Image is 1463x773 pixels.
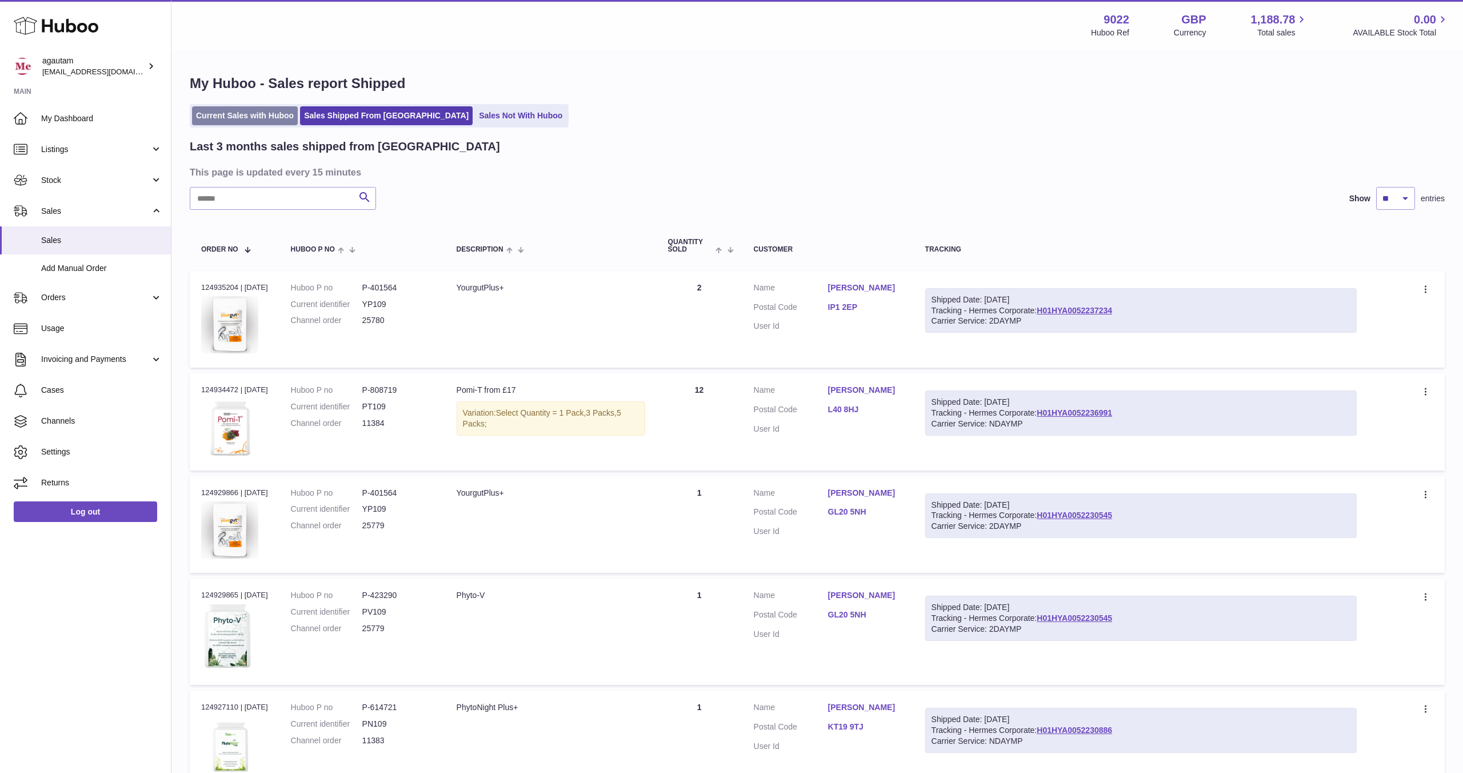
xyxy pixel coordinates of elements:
div: YourgutPlus+ [457,282,645,293]
dt: Current identifier [291,607,362,617]
dt: Name [754,385,828,399]
span: Total sales [1257,27,1308,38]
dt: Channel order [291,623,362,634]
dd: P-614721 [362,702,434,713]
dd: 11384 [362,418,434,429]
div: 124935204 | [DATE] [201,282,268,293]
dt: Postal Code [754,609,828,623]
a: [PERSON_NAME] [828,385,902,396]
a: H01HYA0052230886 [1037,726,1112,735]
div: Tracking - Hermes Corporate: [925,288,1357,333]
div: 124929865 | [DATE] [201,590,268,600]
div: Huboo Ref [1091,27,1129,38]
dd: PN109 [362,719,434,730]
dd: P-401564 [362,282,434,293]
span: Returns [41,477,162,488]
dd: 25780 [362,315,434,326]
a: Current Sales with Huboo [192,106,298,125]
a: [PERSON_NAME] [828,702,902,713]
dt: Huboo P no [291,702,362,713]
dt: Channel order [291,735,362,746]
dd: P-401564 [362,488,434,499]
dt: Postal Code [754,302,828,316]
a: [PERSON_NAME] [828,488,902,499]
dt: Current identifier [291,401,362,412]
dt: Huboo P no [291,590,362,601]
dt: Huboo P no [291,282,362,293]
dt: User Id [754,526,828,537]
a: H01HYA0052236991 [1037,408,1112,417]
td: 12 [657,373,742,470]
span: 1,188.78 [1251,12,1296,27]
div: Tracking - Hermes Corporate: [925,391,1357,436]
dt: Current identifier [291,504,362,515]
span: Invoicing and Payments [41,354,150,365]
label: Show [1349,193,1370,204]
span: Quantity Sold [668,238,713,253]
span: Channels [41,416,162,427]
div: Currency [1174,27,1206,38]
a: GL20 5NH [828,507,902,517]
dd: P-423290 [362,590,434,601]
span: Select Quantity = 1 Pack,3 Packs,5 Packs; [463,408,621,428]
span: Add Manual Order [41,263,162,274]
img: PTVLWebsiteFront.jpg [201,399,258,456]
span: Description [457,246,503,253]
div: agautam [42,55,145,77]
dt: Channel order [291,315,362,326]
dt: Postal Code [754,404,828,418]
span: Stock [41,175,150,186]
div: Carrier Service: 2DAYMP [932,316,1350,326]
span: Listings [41,144,150,155]
span: entries [1421,193,1445,204]
div: Carrier Service: NDAYMP [932,736,1350,747]
a: KT19 9TJ [828,722,902,732]
dt: Name [754,702,828,716]
a: H01HYA0052230545 [1037,511,1112,520]
div: YourgutPlus+ [457,488,645,499]
dt: Name [754,488,828,501]
strong: 9022 [1104,12,1129,27]
a: 1,188.78 Total sales [1251,12,1309,38]
dt: Postal Code [754,722,828,735]
img: NewAMZhappyfamily.jpg [201,501,258,559]
div: 124927110 | [DATE] [201,702,268,712]
div: Variation: [457,401,645,436]
div: Shipped Date: [DATE] [932,294,1350,305]
span: 0.00 [1414,12,1436,27]
dt: Current identifier [291,299,362,310]
span: My Dashboard [41,113,162,124]
div: 124929866 | [DATE] [201,488,268,498]
dt: User Id [754,424,828,435]
dt: Current identifier [291,719,362,730]
dd: PT109 [362,401,434,412]
img: info@naturemedical.co.uk [14,58,31,75]
a: H01HYA0052230545 [1037,613,1112,623]
span: Settings [41,447,162,457]
a: Sales Not With Huboo [475,106,566,125]
dt: Channel order [291,418,362,429]
a: IP1 2EP [828,302,902,313]
dd: 25779 [362,623,434,634]
dt: Name [754,282,828,296]
div: Tracking - Hermes Corporate: [925,493,1357,539]
span: Order No [201,246,238,253]
a: GL20 5NH [828,609,902,620]
a: L40 8HJ [828,404,902,415]
div: Carrier Service: 2DAYMP [932,521,1350,532]
img: NewAMZhappyfamily.jpg [201,296,258,353]
td: 1 [657,476,742,573]
dt: User Id [754,629,828,640]
td: 1 [657,579,742,685]
div: Carrier Service: 2DAYMP [932,624,1350,635]
dd: YP109 [362,504,434,515]
dt: Channel order [291,520,362,531]
div: Shipped Date: [DATE] [932,714,1350,725]
a: [PERSON_NAME] [828,590,902,601]
span: Orders [41,292,150,303]
span: Huboo P no [291,246,335,253]
dt: Name [754,590,828,604]
dd: 25779 [362,520,434,531]
dt: Huboo P no [291,385,362,396]
div: Shipped Date: [DATE] [932,397,1350,408]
